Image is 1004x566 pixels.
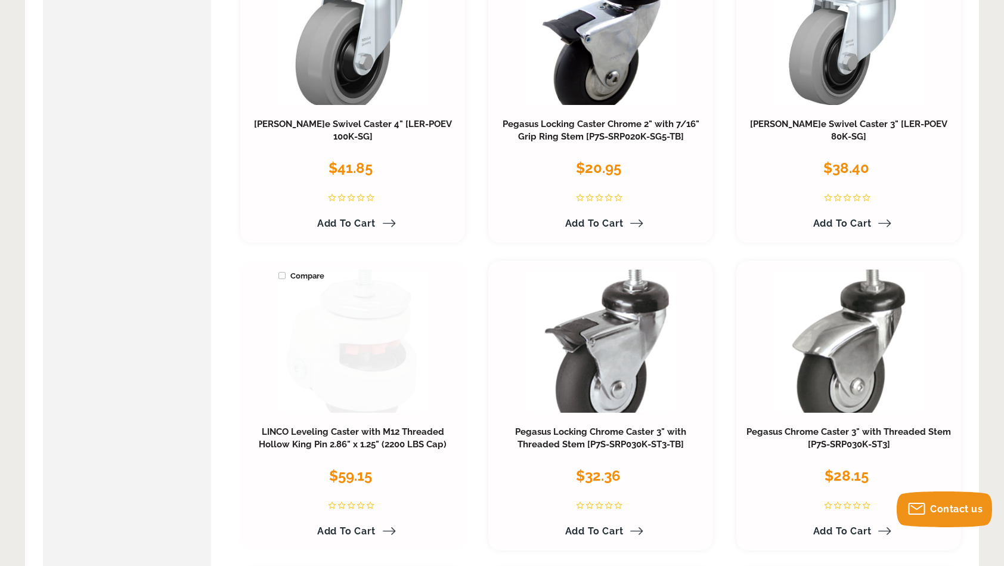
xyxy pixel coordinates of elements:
[254,119,452,143] a: [PERSON_NAME]e Swivel Caster 4" [LER-POEV 100K-SG]
[558,214,644,234] a: Add to Cart
[565,218,624,229] span: Add to Cart
[576,467,621,484] span: $32.36
[897,491,992,527] button: Contact us
[310,521,396,542] a: Add to Cart
[329,467,372,484] span: $59.15
[750,119,947,143] a: [PERSON_NAME]e Swivel Caster 3" [LER-POEV 80K-SG]
[317,218,376,229] span: Add to Cart
[317,525,376,537] span: Add to Cart
[813,218,872,229] span: Add to Cart
[259,426,447,450] a: LINCO Leveling Caster with M12 Threaded Hollow King Pin 2.86" x 1.25" (2200 LBS Cap)
[930,503,983,515] span: Contact us
[310,214,396,234] a: Add to Cart
[825,467,869,484] span: $28.15
[278,270,324,283] span: Compare
[503,119,699,143] a: Pegasus Locking Caster Chrome 2" with 7/16" Grip Ring Stem [P7S-SRP020K-SG5-TB]
[823,159,869,177] span: $38.40
[746,426,951,450] a: Pegasus Chrome Caster 3" with Threaded Stem [P7S-SRP030K-ST3]
[806,521,892,542] a: Add to Cart
[329,159,373,177] span: $41.85
[515,426,686,450] a: Pegasus Locking Chrome Caster 3" with Threaded Stem [P7S-SRP030K-ST3-TB]
[565,525,624,537] span: Add to Cart
[806,214,892,234] a: Add to Cart
[576,159,621,177] span: $20.95
[558,521,644,542] a: Add to Cart
[813,525,872,537] span: Add to Cart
